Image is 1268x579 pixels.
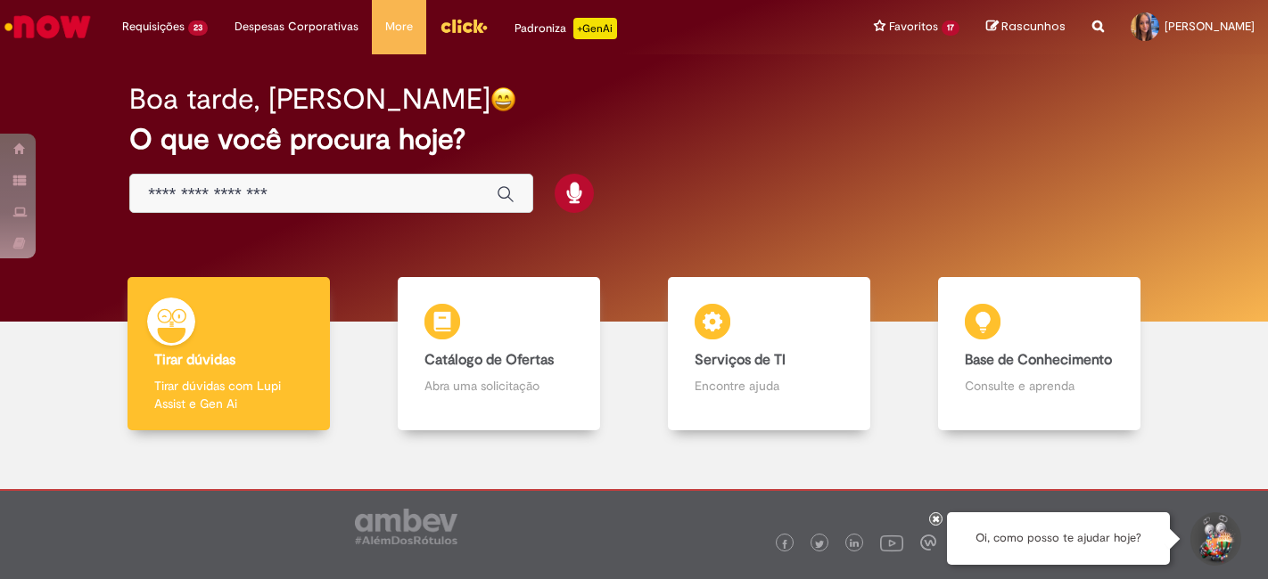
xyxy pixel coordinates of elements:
span: More [385,18,413,36]
p: Tirar dúvidas com Lupi Assist e Gen Ai [154,377,304,412]
img: click_logo_yellow_360x200.png [440,12,488,39]
img: logo_footer_youtube.png [880,531,903,554]
a: Tirar dúvidas Tirar dúvidas com Lupi Assist e Gen Ai [94,277,364,431]
b: Serviços de TI [695,351,786,369]
span: 23 [188,20,208,36]
h2: Boa tarde, [PERSON_NAME] [129,84,490,115]
div: Oi, como posso te ajudar hoje? [947,512,1170,565]
p: Consulte e aprenda [965,377,1115,395]
span: Rascunhos [1001,18,1066,35]
img: happy-face.png [490,86,516,112]
span: 17 [942,20,959,36]
span: [PERSON_NAME] [1165,19,1255,34]
img: logo_footer_facebook.png [780,540,789,549]
button: Iniciar Conversa de Suporte [1188,512,1241,566]
span: Requisições [122,18,185,36]
a: Rascunhos [986,19,1066,36]
img: logo_footer_linkedin.png [850,539,859,550]
b: Catálogo de Ofertas [424,351,554,369]
a: Base de Conhecimento Consulte e aprenda [904,277,1174,431]
a: Catálogo de Ofertas Abra uma solicitação [364,277,634,431]
img: logo_footer_twitter.png [815,540,824,549]
div: Padroniza [515,18,617,39]
p: Encontre ajuda [695,377,844,395]
p: Abra uma solicitação [424,377,574,395]
img: ServiceNow [2,9,94,45]
span: Despesas Corporativas [235,18,358,36]
img: logo_footer_workplace.png [920,534,936,550]
b: Tirar dúvidas [154,351,235,369]
img: logo_footer_ambev_rotulo_gray.png [355,509,457,544]
b: Base de Conhecimento [965,351,1112,369]
p: +GenAi [573,18,617,39]
a: Serviços de TI Encontre ajuda [634,277,904,431]
h2: O que você procura hoje? [129,124,1139,155]
span: Favoritos [889,18,938,36]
